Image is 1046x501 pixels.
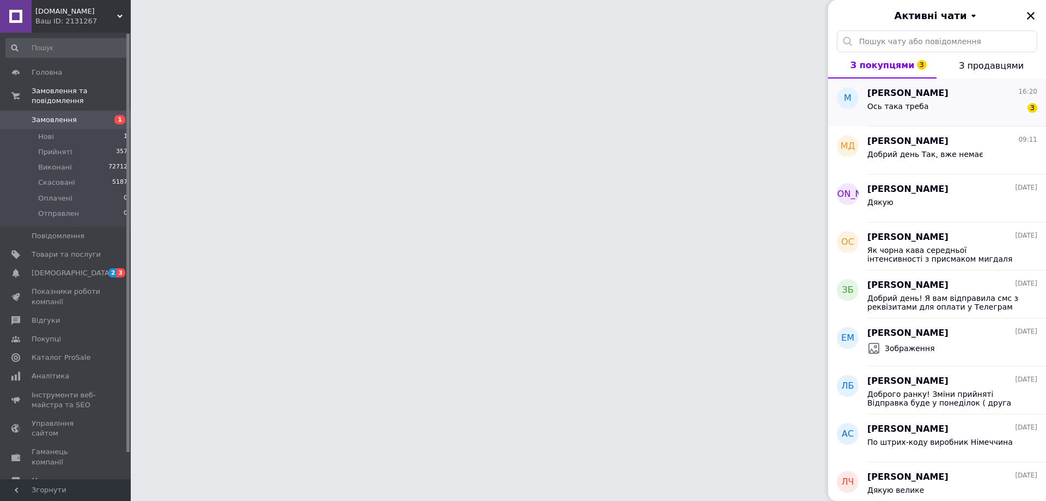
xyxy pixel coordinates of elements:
span: Товари та послуги [32,250,101,259]
span: Відгуки [32,316,60,325]
button: ЕМ[PERSON_NAME][DATE]Зображення [828,318,1046,366]
span: Дякую велике [867,486,924,494]
span: [PERSON_NAME] [867,183,948,196]
span: [DATE] [1015,375,1037,384]
button: [PERSON_NAME][PERSON_NAME][DATE]Дякую [828,174,1046,222]
button: ОС[PERSON_NAME][DATE]Як чорна кава середньої інтенсивності з присмаком мигдаля [828,222,1046,270]
span: 1 [114,115,125,124]
span: [PERSON_NAME] [867,375,948,388]
span: АС [842,428,854,440]
span: Як чорна кава середньої інтенсивності з присмаком мигдаля [867,246,1022,263]
span: Активні чати [894,9,966,23]
span: 5187 [112,178,127,188]
span: [PERSON_NAME] [867,471,948,484]
span: ЗБ [842,284,853,297]
span: Отправлен [38,209,79,219]
button: Закрити [1024,9,1037,22]
span: З продавцями [959,61,1024,71]
span: [PERSON_NAME] [867,423,948,436]
span: Зображення [885,343,935,354]
input: Пошук [5,38,129,58]
span: [DATE] [1015,423,1037,432]
button: М[PERSON_NAME]16:20Ось така треба3 [828,79,1046,126]
span: Оплачені [38,194,72,203]
span: З покупцями [850,60,915,70]
span: Гаманець компанії [32,447,101,467]
span: [DEMOGRAPHIC_DATA] [32,268,112,278]
span: 3 [917,60,927,70]
span: 72712 [108,162,127,172]
span: [PERSON_NAME] [867,135,948,148]
span: Маркет [32,476,59,486]
span: Скасовані [38,178,75,188]
span: 1 [124,132,127,142]
span: 357 [116,147,127,157]
span: [PERSON_NAME] [812,188,884,201]
span: [DATE] [1015,231,1037,240]
span: 09:11 [1018,135,1037,144]
span: Замовлення та повідомлення [32,86,131,106]
span: Головна [32,68,62,77]
button: АС[PERSON_NAME][DATE]По штрих-коду виробник Німеччина [828,414,1046,462]
span: Добрий день! Я вам відправила смс з реквізитами для оплати у Телеграм Але можемо й змінити на Піс... [867,294,1022,311]
span: Управління сайтом [32,419,101,438]
span: 3 [117,268,125,277]
button: Активні чати [859,9,1015,23]
span: ОС [841,236,854,249]
span: Покупці [32,334,61,344]
span: Каталог ProSale [32,353,90,363]
span: [PERSON_NAME] [867,87,948,100]
span: [DATE] [1015,471,1037,480]
button: ЗБ[PERSON_NAME][DATE]Добрий день! Я вам відправила смс з реквізитами для оплати у Телеграм Але мо... [828,270,1046,318]
span: ЛЧ [842,476,854,488]
span: Ось така треба [867,102,929,111]
button: З покупцями3 [828,52,936,79]
span: [PERSON_NAME] [867,327,948,340]
span: [DATE] [1015,279,1037,288]
span: 16:20 [1018,87,1037,96]
span: 3 [1027,103,1037,113]
button: З продавцями [936,52,1046,79]
span: Дякую [867,198,893,207]
span: [DATE] [1015,327,1037,336]
button: МД[PERSON_NAME]09:11Добрий день Так, вже немає [828,126,1046,174]
span: Інструменти веб-майстра та SEO [32,390,101,410]
span: Аналітика [32,371,69,381]
span: М [844,92,852,105]
span: Прийняті [38,147,72,157]
span: Нові [38,132,54,142]
span: ЛБ [841,380,854,393]
div: Ваш ID: 2131267 [35,16,131,26]
span: [DATE] [1015,183,1037,192]
span: МД [841,140,855,153]
span: [PERSON_NAME] [867,279,948,292]
span: Замовлення [32,115,77,125]
button: ЛБ[PERSON_NAME][DATE]Доброго ранку! Зміни прийняті Відправка буде у понеділок ( друга половина дн... [828,366,1046,414]
span: 0 [124,194,127,203]
span: По штрих-коду виробник Німеччина [867,438,1013,446]
span: Повідомлення [32,231,84,241]
span: Виконані [38,162,72,172]
span: 0 [124,209,127,219]
span: ЕМ [841,332,854,345]
span: 2 [108,268,117,277]
span: WISH.COFFEE [35,7,117,16]
input: Пошук чату або повідомлення [837,31,1037,52]
span: Показники роботи компанії [32,287,101,306]
span: [PERSON_NAME] [867,231,948,244]
span: Доброго ранку! Зміни прийняті Відправка буде у понеділок ( друга половина дня) Дякую! [867,390,1022,407]
span: Добрий день Так, вже немає [867,150,983,159]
